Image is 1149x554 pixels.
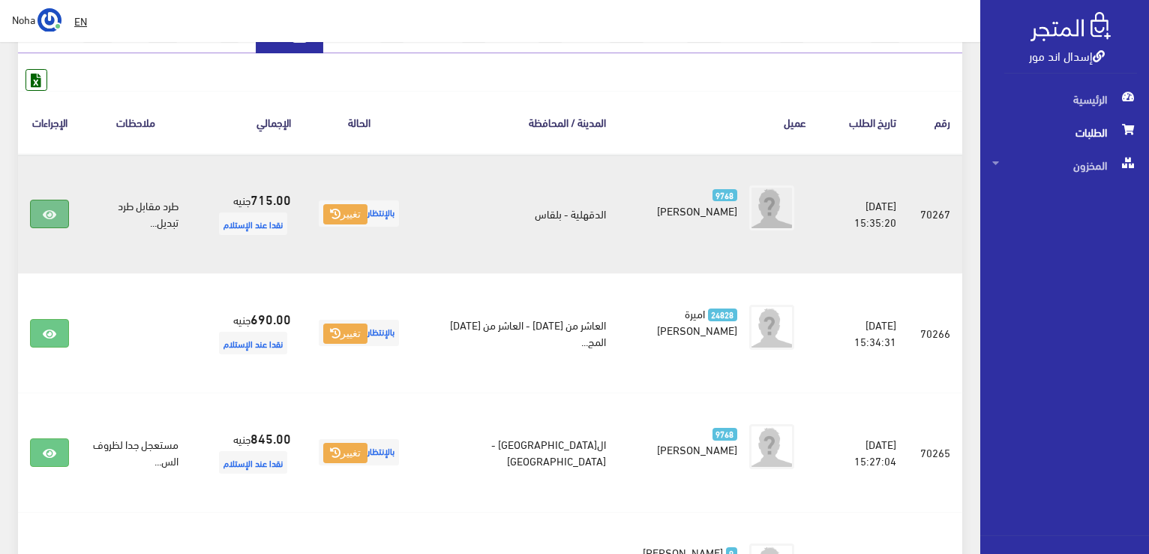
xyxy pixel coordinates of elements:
[818,273,909,393] td: [DATE] 15:34:31
[319,200,399,227] span: بالإنتظار
[908,154,962,274] td: 70267
[323,324,367,345] button: تغيير
[1029,44,1105,66] a: إسدال اند مور
[319,439,399,465] span: بالإنتظار
[190,393,303,512] td: جنيه
[1030,12,1111,41] img: .
[190,91,303,153] th: اﻹجمالي
[642,185,737,218] a: 9768 [PERSON_NAME]
[81,91,190,153] th: ملاحظات
[415,273,617,393] td: العاشر من [DATE] - العاشر من [DATE] المج...
[37,8,61,32] img: ...
[992,116,1137,149] span: الطلبات
[618,91,818,153] th: عميل
[908,91,962,153] th: رقم
[642,424,737,457] a: 9768 [PERSON_NAME]
[980,149,1149,182] a: المخزون
[818,154,909,274] td: [DATE] 15:35:20
[657,438,737,459] span: [PERSON_NAME]
[219,332,287,354] span: نقدا عند الإستلام
[415,393,617,512] td: ال[GEOGRAPHIC_DATA] - [GEOGRAPHIC_DATA]
[657,200,737,221] span: [PERSON_NAME]
[657,303,737,340] span: اميرة [PERSON_NAME]
[980,116,1149,149] a: الطلبات
[250,189,291,209] strong: 715.00
[323,204,367,225] button: تغيير
[303,91,415,153] th: الحالة
[818,393,909,512] td: [DATE] 15:27:04
[712,189,737,202] span: 9768
[749,185,794,230] img: avatar.png
[708,309,737,321] span: 24828
[415,154,617,274] td: الدقهلية - بلقاس
[12,8,61,32] a: ... Noha
[68,8,93,35] a: EN
[12,10,35,29] span: Noha
[190,154,303,274] td: جنيه
[323,443,367,464] button: تغيير
[749,305,794,350] img: avatar.png
[818,91,909,153] th: تاريخ الطلب
[219,212,287,235] span: نقدا عند الإستلام
[250,309,291,328] strong: 690.00
[250,428,291,447] strong: 845.00
[908,393,962,512] td: 70265
[415,91,617,153] th: المدينة / المحافظة
[992,149,1137,182] span: المخزون
[81,393,190,512] td: مستعجل جدا لظروف الس...
[908,273,962,393] td: 70266
[18,91,81,153] th: الإجراءات
[980,83,1149,116] a: الرئيسية
[749,424,794,469] img: avatar.png
[319,320,399,346] span: بالإنتظار
[712,428,737,441] span: 9768
[992,83,1137,116] span: الرئيسية
[219,451,287,474] span: نقدا عند الإستلام
[81,154,190,274] td: طرد مقابل طرد تبديل...
[190,273,303,393] td: جنيه
[74,11,87,30] u: EN
[642,305,737,338] a: 24828 اميرة [PERSON_NAME]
